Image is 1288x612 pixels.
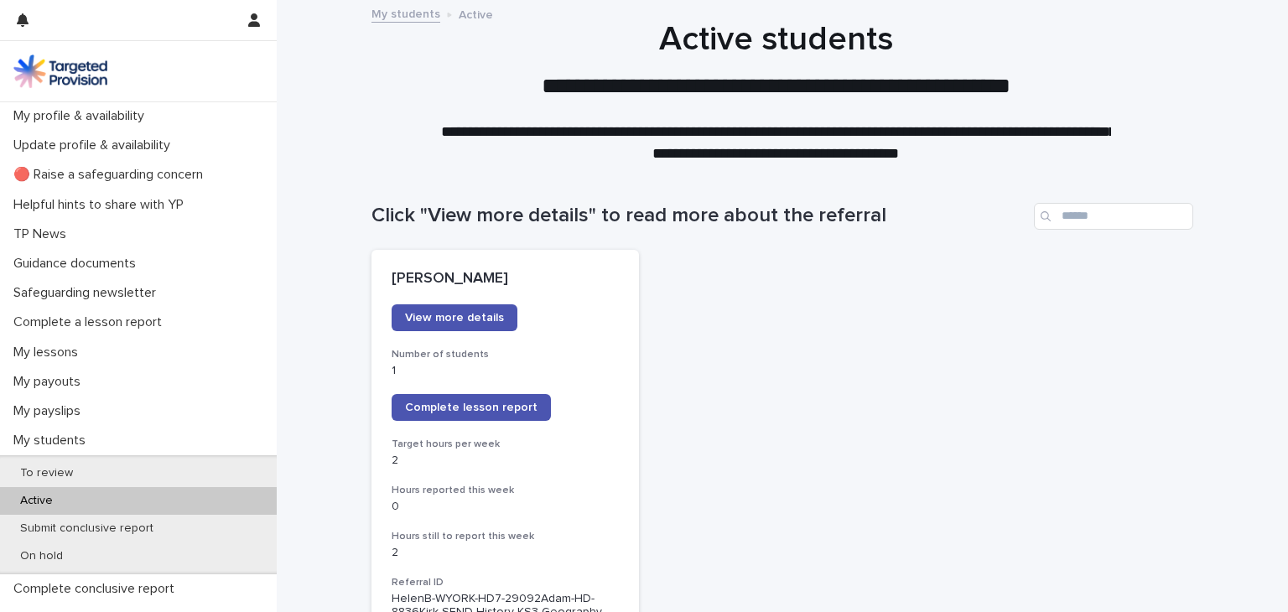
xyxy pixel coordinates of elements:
p: [PERSON_NAME] [392,270,619,288]
p: 🔴 Raise a safeguarding concern [7,167,216,183]
img: M5nRWzHhSzIhMunXDL62 [13,54,107,88]
span: View more details [405,312,504,324]
p: My payouts [7,374,94,390]
p: 2 [392,454,619,468]
a: Complete lesson report [392,394,551,421]
p: My students [7,433,99,449]
p: My payslips [7,403,94,419]
p: 2 [392,546,619,560]
p: On hold [7,549,76,563]
p: Update profile & availability [7,137,184,153]
p: My lessons [7,345,91,360]
h3: Number of students [392,348,619,361]
h3: Target hours per week [392,438,619,451]
p: Active [459,4,493,23]
p: My profile & availability [7,108,158,124]
h1: Active students [365,19,1187,60]
p: Complete a lesson report [7,314,175,330]
p: To review [7,466,86,480]
h1: Click "View more details" to read more about the referral [371,204,1027,228]
span: Complete lesson report [405,402,538,413]
p: 0 [392,500,619,514]
input: Search [1034,203,1193,230]
p: TP News [7,226,80,242]
p: Safeguarding newsletter [7,285,169,301]
p: 1 [392,364,619,378]
p: Active [7,494,66,508]
p: Submit conclusive report [7,521,167,536]
a: View more details [392,304,517,331]
p: Guidance documents [7,256,149,272]
p: Complete conclusive report [7,581,188,597]
h3: Referral ID [392,576,619,589]
a: My students [371,3,440,23]
p: Helpful hints to share with YP [7,197,197,213]
h3: Hours reported this week [392,484,619,497]
h3: Hours still to report this week [392,530,619,543]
